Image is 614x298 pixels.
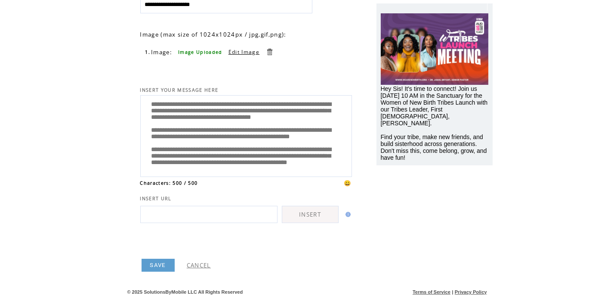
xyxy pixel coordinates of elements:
a: Delete this item [265,48,274,56]
a: Privacy Policy [455,289,487,295]
span: | [452,289,453,295]
span: © 2025 SolutionsByMobile LLC All Rights Reserved [127,289,243,295]
span: INSERT YOUR MESSAGE HERE [140,87,219,93]
a: INSERT [282,206,339,223]
a: SAVE [142,259,175,272]
a: CANCEL [187,261,211,269]
a: Edit Image [228,48,259,56]
img: help.gif [343,212,351,217]
span: Image: [151,48,172,56]
span: Characters: 500 / 500 [140,180,198,186]
span: Image Uploaded [178,49,222,55]
span: Image (max size of 1024x1024px / jpg,gif,png): [140,31,287,38]
span: 😀 [344,179,352,187]
span: 1. [145,49,151,55]
span: Hey Sis! It's time to connect! Join us [DATE] 10 AM in the Sanctuary for the Women of New Birth T... [381,85,488,161]
a: Terms of Service [413,289,450,295]
span: INSERT URL [140,196,172,202]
